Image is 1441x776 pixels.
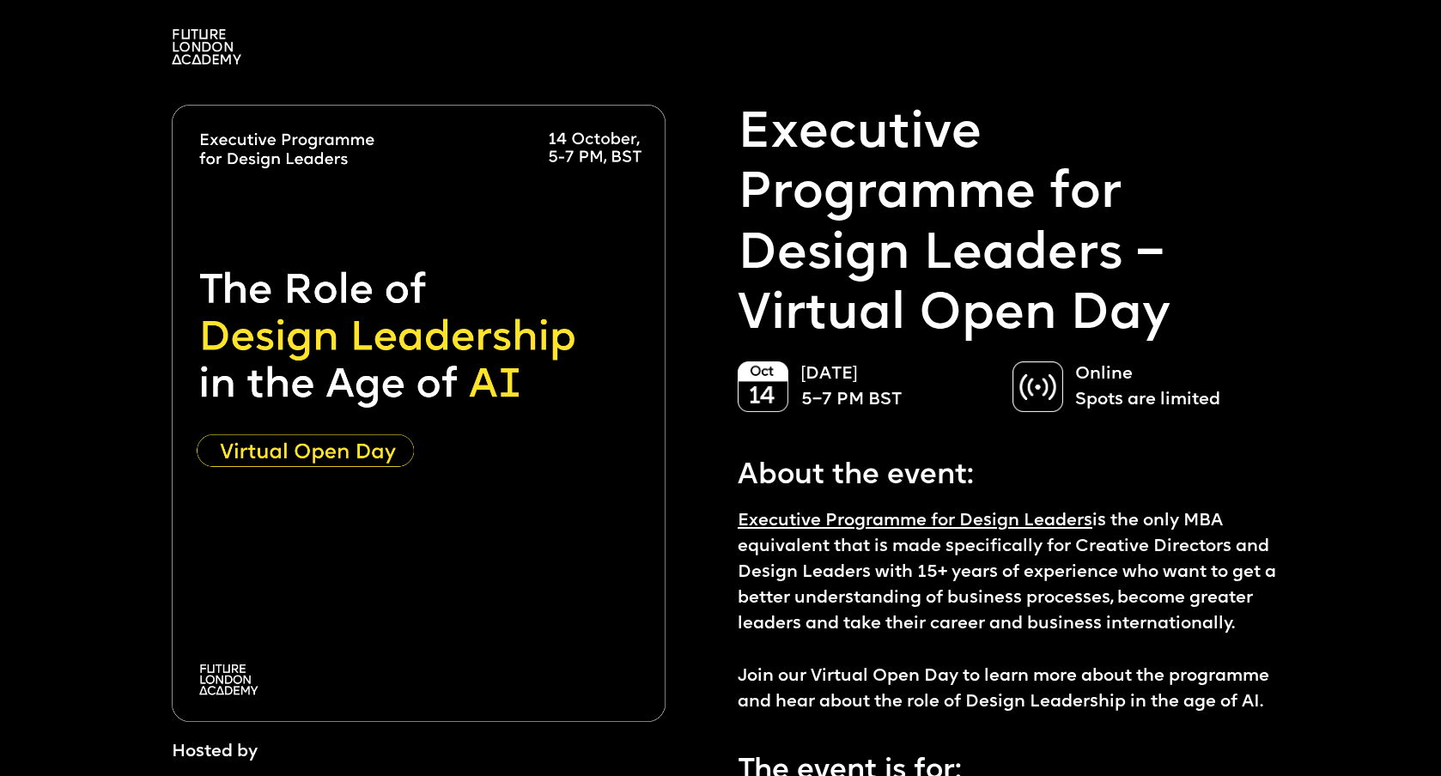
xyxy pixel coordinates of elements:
p: About the event: [738,446,1286,498]
p: Hosted by [172,739,258,765]
p: is the only MBA equivalent that is made specifically for Creative Directors and Design Leaders wi... [738,508,1286,716]
p: [DATE] 5–7 PM BST [801,361,995,413]
img: A logo saying in 3 lines: Future London Academy [172,29,241,64]
p: Executive Programme for Design Leaders – Virtual Open Day [738,105,1286,347]
a: Executive Programme for Design Leaders [738,512,1092,530]
p: Online Spots are limited [1075,361,1269,413]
